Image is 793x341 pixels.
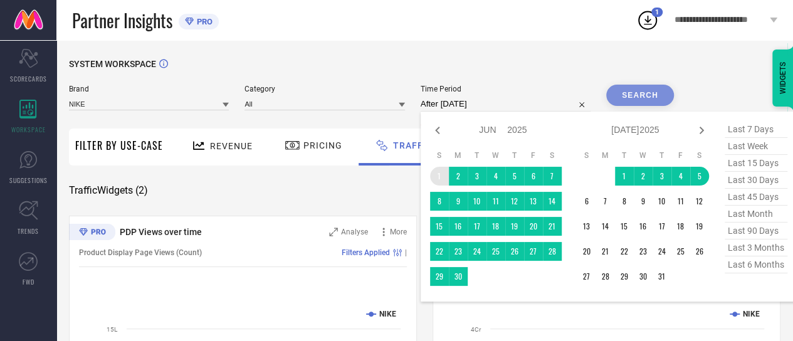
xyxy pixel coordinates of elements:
span: Product Display Page Views (Count) [79,248,202,257]
td: Sat Jun 21 2025 [543,217,562,236]
td: Wed Jun 25 2025 [486,242,505,261]
td: Fri Jul 18 2025 [671,217,690,236]
td: Sat Jun 14 2025 [543,192,562,211]
th: Saturday [543,150,562,160]
td: Wed Jul 30 2025 [634,267,653,286]
td: Fri Jun 20 2025 [524,217,543,236]
td: Mon Jul 07 2025 [596,192,615,211]
span: FWD [23,277,34,286]
td: Tue Jun 17 2025 [468,217,486,236]
span: Traffic Widgets ( 2 ) [69,184,148,197]
td: Thu Jul 31 2025 [653,267,671,286]
td: Mon Jun 23 2025 [449,242,468,261]
span: last 30 days [725,172,787,189]
span: last 45 days [725,189,787,206]
td: Mon Jul 14 2025 [596,217,615,236]
td: Tue Jul 22 2025 [615,242,634,261]
td: Tue Jul 29 2025 [615,267,634,286]
th: Tuesday [615,150,634,160]
span: last 6 months [725,256,787,273]
span: SUGGESTIONS [9,176,48,185]
td: Tue Jul 08 2025 [615,192,634,211]
span: last week [725,138,787,155]
th: Wednesday [634,150,653,160]
td: Mon Jul 21 2025 [596,242,615,261]
span: Traffic [393,140,433,150]
span: Brand [69,85,229,93]
th: Monday [449,150,468,160]
td: Fri Jul 25 2025 [671,242,690,261]
td: Thu Jun 19 2025 [505,217,524,236]
span: SYSTEM WORKSPACE [69,59,156,69]
td: Mon Jun 16 2025 [449,217,468,236]
th: Friday [671,150,690,160]
td: Thu Jul 10 2025 [653,192,671,211]
svg: Zoom [329,228,338,236]
div: Premium [69,224,115,243]
td: Thu Jun 12 2025 [505,192,524,211]
td: Thu Jul 24 2025 [653,242,671,261]
td: Tue Jun 24 2025 [468,242,486,261]
div: Next month [694,123,709,138]
td: Tue Jun 03 2025 [468,167,486,186]
td: Sun Jun 15 2025 [430,217,449,236]
span: Revenue [210,141,253,151]
text: NIKE [379,310,396,318]
span: Filters Applied [342,248,390,257]
td: Wed Jul 02 2025 [634,167,653,186]
td: Sun Jul 13 2025 [577,217,596,236]
text: 15L [107,326,118,333]
td: Fri Jul 11 2025 [671,192,690,211]
td: Sun Jun 29 2025 [430,267,449,286]
td: Tue Jun 10 2025 [468,192,486,211]
th: Thursday [653,150,671,160]
span: Category [244,85,404,93]
th: Thursday [505,150,524,160]
td: Thu Jun 26 2025 [505,242,524,261]
td: Wed Jul 09 2025 [634,192,653,211]
span: last month [725,206,787,223]
td: Sun Jun 22 2025 [430,242,449,261]
th: Monday [596,150,615,160]
td: Mon Jun 02 2025 [449,167,468,186]
th: Friday [524,150,543,160]
span: last 3 months [725,239,787,256]
th: Tuesday [468,150,486,160]
span: last 90 days [725,223,787,239]
text: 4Cr [471,326,481,333]
td: Thu Jun 05 2025 [505,167,524,186]
td: Mon Jun 30 2025 [449,267,468,286]
span: last 7 days [725,121,787,138]
span: Analyse [341,228,368,236]
td: Sat Jul 05 2025 [690,167,709,186]
text: NIKE [743,310,760,318]
span: WORKSPACE [11,125,46,134]
span: PRO [194,17,213,26]
td: Mon Jun 09 2025 [449,192,468,211]
div: Open download list [636,9,659,31]
td: Sun Jul 20 2025 [577,242,596,261]
input: Select time period [421,97,591,112]
span: Partner Insights [72,8,172,33]
td: Wed Jun 18 2025 [486,217,505,236]
td: Sun Jul 27 2025 [577,267,596,286]
span: Time Period [421,85,591,93]
span: | [405,248,407,257]
th: Sunday [577,150,596,160]
span: PDP Views over time [120,227,202,237]
td: Tue Jul 15 2025 [615,217,634,236]
td: Sun Jun 01 2025 [430,167,449,186]
span: More [390,228,407,236]
td: Sat Jul 26 2025 [690,242,709,261]
td: Wed Jul 23 2025 [634,242,653,261]
td: Fri Jul 04 2025 [671,167,690,186]
th: Sunday [430,150,449,160]
td: Sat Jun 28 2025 [543,242,562,261]
td: Tue Jul 01 2025 [615,167,634,186]
th: Wednesday [486,150,505,160]
td: Sun Jun 08 2025 [430,192,449,211]
td: Wed Jun 04 2025 [486,167,505,186]
td: Sun Jul 06 2025 [577,192,596,211]
span: last 15 days [725,155,787,172]
td: Wed Jun 11 2025 [486,192,505,211]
